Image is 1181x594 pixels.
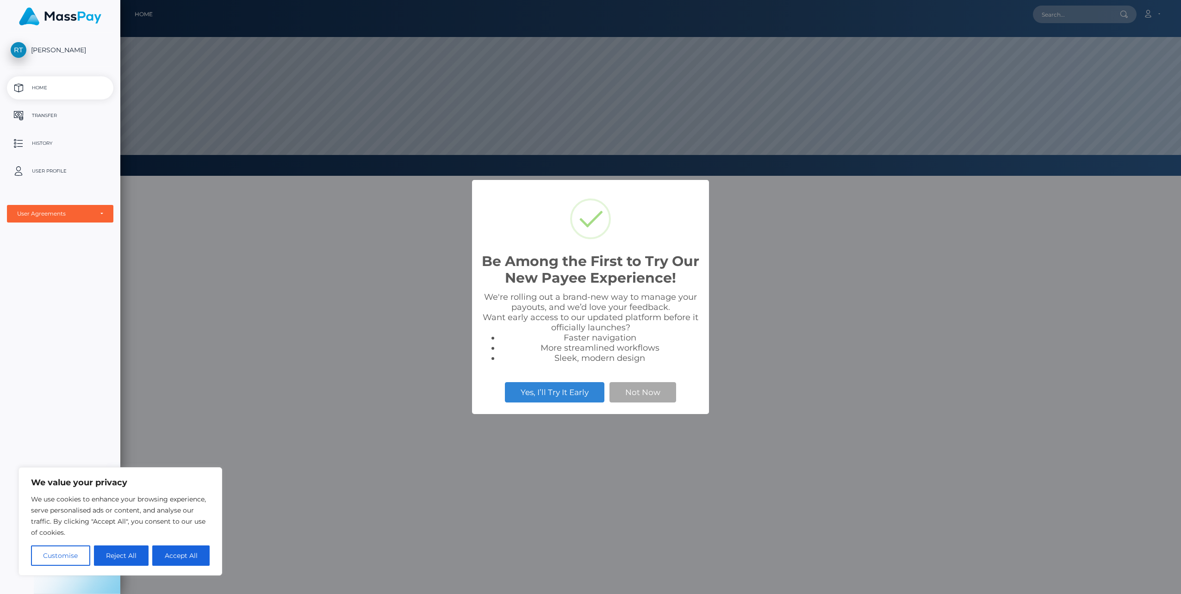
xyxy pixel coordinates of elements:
span: [PERSON_NAME] [7,46,113,54]
img: MassPay [19,7,101,25]
button: Reject All [94,545,149,566]
button: Customise [31,545,90,566]
button: Yes, I’ll Try It Early [505,382,604,402]
h2: Be Among the First to Try Our New Payee Experience! [481,253,700,286]
li: Sleek, modern design [500,353,700,363]
li: More streamlined workflows [500,343,700,353]
p: We value your privacy [31,477,210,488]
li: Faster navigation [500,333,700,343]
p: We use cookies to enhance your browsing experience, serve personalised ads or content, and analys... [31,494,210,538]
div: We're rolling out a brand-new way to manage your payouts, and we’d love your feedback. Want early... [481,292,700,363]
p: History [11,136,110,150]
div: User Agreements [17,210,93,217]
p: User Profile [11,164,110,178]
div: We value your privacy [19,467,222,575]
button: Not Now [609,382,676,402]
p: Transfer [11,109,110,123]
button: User Agreements [7,205,113,223]
p: Home [11,81,110,95]
button: Accept All [152,545,210,566]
